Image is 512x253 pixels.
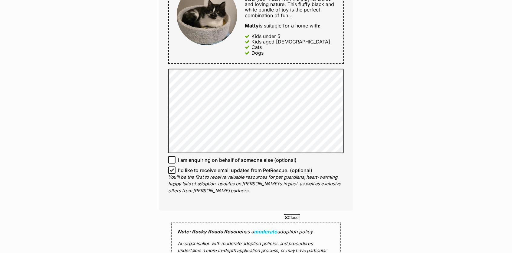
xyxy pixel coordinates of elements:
[245,23,259,29] strong: Matty
[252,34,281,39] div: Kids under 5
[284,214,300,220] span: Close
[252,39,330,44] div: Kids aged [DEMOGRAPHIC_DATA]
[178,156,297,164] span: I am enquiring on behalf of someone else (optional)
[146,223,366,250] iframe: Advertisement
[178,167,312,174] span: I'd like to receive email updates from PetRescue. (optional)
[252,44,262,50] div: Cats
[168,174,344,194] p: You'll be the first to receive valuable resources for pet guardians, heart-warming happy tails of...
[252,50,264,56] div: Dogs
[245,23,335,28] div: is suitable for a home with:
